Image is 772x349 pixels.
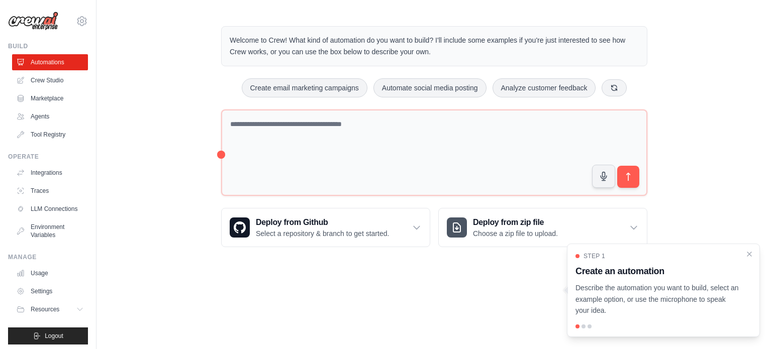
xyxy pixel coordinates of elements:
div: Build [8,42,88,50]
h3: Deploy from Github [256,216,389,228]
span: Resources [31,305,59,313]
button: Close walkthrough [745,250,753,258]
img: Logo [8,12,58,31]
p: Welcome to Crew! What kind of automation do you want to build? I'll include some examples if you'... [230,35,639,58]
p: Select a repository & branch to get started. [256,228,389,239]
a: Marketplace [12,90,88,106]
button: Create email marketing campaigns [242,78,367,97]
div: Manage [8,253,88,261]
span: Logout [45,332,63,340]
h3: Deploy from zip file [473,216,558,228]
span: Step 1 [584,252,605,260]
a: Traces [12,183,88,199]
button: Automate social media posting [373,78,487,97]
a: Crew Studio [12,72,88,88]
h3: Create an automation [575,264,739,278]
a: LLM Connections [12,201,88,217]
div: Operate [8,153,88,161]
p: Choose a zip file to upload. [473,228,558,239]
a: Usage [12,265,88,281]
button: Resources [12,301,88,317]
a: Automations [12,54,88,70]
button: Logout [8,327,88,344]
button: Analyze customer feedback [493,78,596,97]
a: Environment Variables [12,219,88,243]
a: Agents [12,108,88,125]
a: Integrations [12,165,88,181]
a: Settings [12,283,88,299]
p: Describe the automation you want to build, select an example option, or use the microphone to spe... [575,282,739,316]
a: Tool Registry [12,127,88,143]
